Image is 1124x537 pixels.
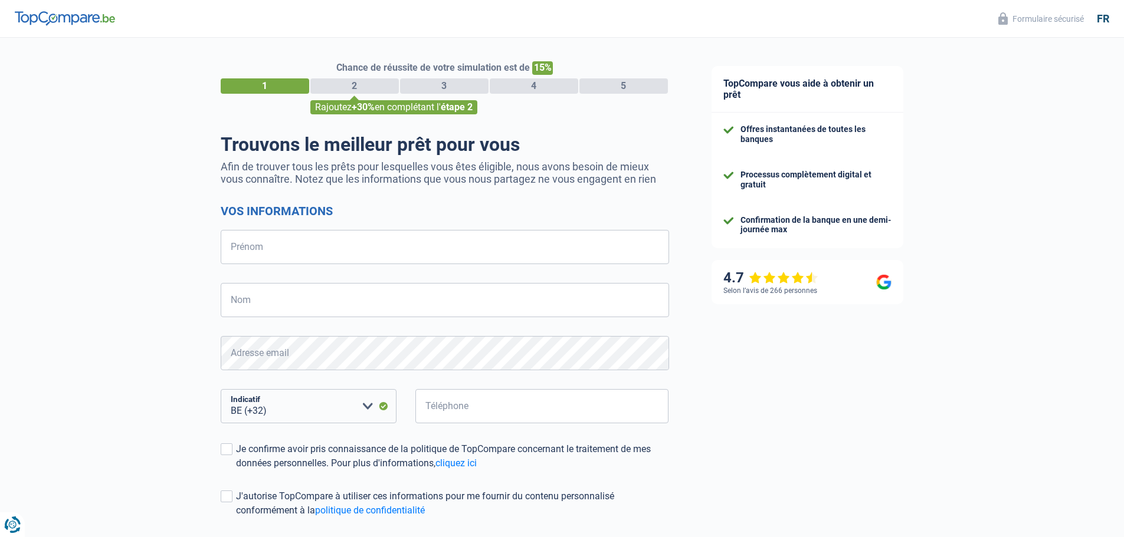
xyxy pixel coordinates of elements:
div: 1 [221,78,309,94]
a: politique de confidentialité [315,505,425,516]
span: +30% [352,101,375,113]
div: Rajoutez en complétant l' [310,100,477,114]
div: 4.7 [723,269,818,286]
button: Formulaire sécurisé [991,9,1091,28]
span: Chance de réussite de votre simulation est de [336,62,530,73]
input: 401020304 [415,389,669,423]
div: 3 [400,78,489,94]
div: 2 [310,78,399,94]
div: TopCompare vous aide à obtenir un prêt [712,66,903,113]
div: Offres instantanées de toutes les banques [740,124,892,144]
h2: Vos informations [221,204,669,218]
div: Je confirme avoir pris connaissance de la politique de TopCompare concernant le traitement de mes... [236,442,669,470]
h1: Trouvons le meilleur prêt pour vous [221,133,669,156]
div: 5 [579,78,668,94]
span: 15% [532,61,553,75]
div: 4 [490,78,578,94]
div: fr [1097,12,1109,25]
div: Confirmation de la banque en une demi-journée max [740,215,892,235]
div: J'autorise TopCompare à utiliser ces informations pour me fournir du contenu personnalisé conform... [236,489,669,518]
span: étape 2 [441,101,473,113]
p: Afin de trouver tous les prêts pour lesquelles vous êtes éligible, nous avons besoin de mieux vou... [221,160,669,185]
div: Selon l’avis de 266 personnes [723,286,817,295]
a: cliquez ici [435,457,477,469]
div: Processus complètement digital et gratuit [740,170,892,190]
img: TopCompare Logo [15,11,115,25]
